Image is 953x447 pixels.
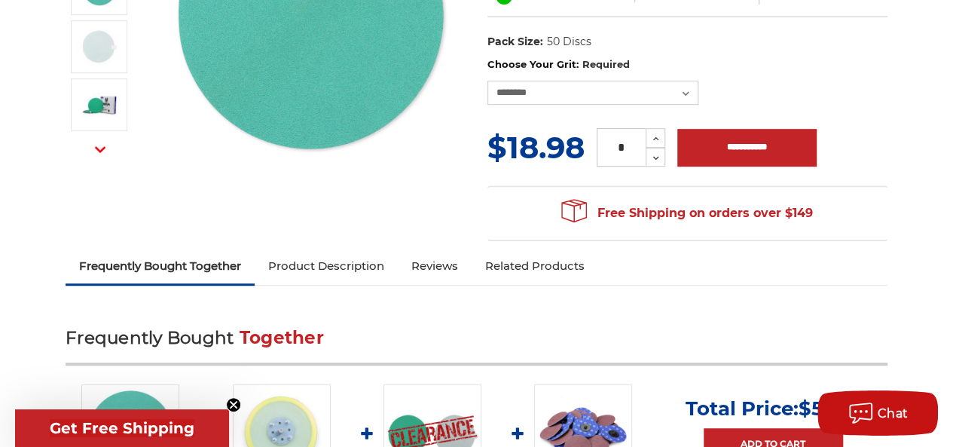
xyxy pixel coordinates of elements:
[50,419,194,437] span: Get Free Shipping
[15,409,229,447] div: Get Free ShippingClose teaser
[878,406,909,421] span: Chat
[546,34,591,50] dd: 50 Discs
[240,327,324,348] span: Together
[472,250,598,283] a: Related Products
[255,250,398,283] a: Product Description
[487,34,543,50] dt: Pack Size:
[487,129,585,166] span: $18.98
[66,250,255,283] a: Frequently Bought Together
[686,396,861,421] p: Total Price:
[226,397,241,412] button: Close teaser
[66,327,234,348] span: Frequently Bought
[582,58,629,70] small: Required
[487,57,887,72] label: Choose Your Grit:
[82,133,118,166] button: Next
[817,390,938,436] button: Chat
[81,86,118,124] img: BHA box with 50 5-inch green film PSA sanding discs p600 grit that creates low dust and doesn't clog
[398,250,472,283] a: Reviews
[799,396,861,421] span: $56.61
[561,198,813,228] span: Free Shipping on orders over $149
[81,28,118,66] img: 5-inch 220-grit fine-grit green film PSA disc for furniture restoration and surface preparation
